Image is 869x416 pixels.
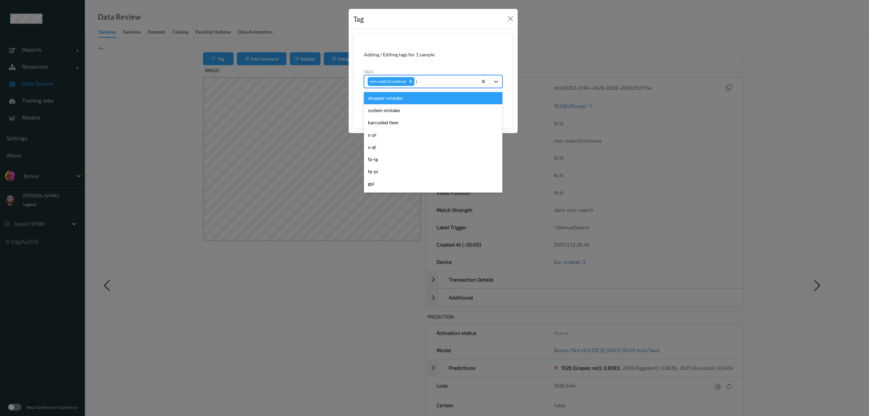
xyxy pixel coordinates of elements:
[364,141,502,153] div: u-gi
[364,153,502,165] div: fp-ig
[364,165,502,178] div: fp-pi
[364,104,502,116] div: system mistake
[368,77,407,86] div: non-matchContinue
[364,51,502,58] div: Adding / Editing tags for 1 sample
[353,14,364,24] div: Tag
[407,77,414,86] div: Remove non-matchContinue
[364,190,502,202] div: weights
[364,178,502,190] div: gpi
[364,69,373,75] label: Tags
[364,92,502,104] div: shopper mistake
[364,129,502,141] div: u-pi
[506,14,515,23] button: Close
[364,116,502,129] div: barcoded item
